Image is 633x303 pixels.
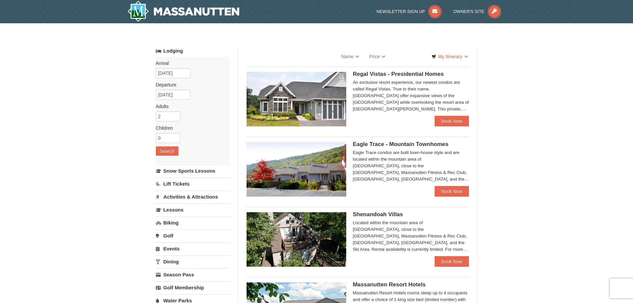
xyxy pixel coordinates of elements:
[247,72,346,126] img: 19218991-1-902409a9.jpg
[376,9,425,14] span: Newsletter Sign Up
[156,217,230,229] a: Biking
[247,142,346,197] img: 19218983-1-9b289e55.jpg
[156,268,230,281] a: Season Pass
[156,146,178,156] button: Search
[353,71,444,77] span: Regal Vistas - Presidential Homes
[453,9,484,14] span: Owner's Site
[427,52,472,62] a: My Itinerary
[353,211,403,218] span: Shenandoah Villas
[353,281,426,288] span: Massanutten Resort Hotels
[127,1,240,22] img: Massanutten Resort Logo
[156,229,230,242] a: Golf
[156,165,230,177] a: Snow Sports Lessons
[376,9,442,14] a: Newsletter Sign Up
[127,1,240,22] a: Massanutten Resort
[156,242,230,255] a: Events
[156,191,230,203] a: Activities & Attractions
[156,204,230,216] a: Lessons
[353,79,469,112] div: An exclusive resort experience, our newest condos are called Regal Vistas. True to their name, [G...
[435,186,469,197] a: Book Now
[156,125,225,131] label: Children
[353,141,449,147] span: Eagle Trace - Mountain Townhomes
[364,50,390,63] a: Price
[156,255,230,268] a: Dining
[435,116,469,126] a: Book Now
[156,81,225,88] label: Departure
[453,9,501,14] a: Owner's Site
[336,50,364,63] a: Name
[435,256,469,267] a: Book Now
[156,281,230,294] a: Golf Membership
[247,212,346,267] img: 19219019-2-e70bf45f.jpg
[353,220,469,253] div: Located within the mountain area of [GEOGRAPHIC_DATA], close to the [GEOGRAPHIC_DATA], Massanutte...
[156,103,225,110] label: Adults
[156,178,230,190] a: Lift Tickets
[156,45,230,57] a: Lodging
[353,149,469,183] div: Eagle Trace condos are built town-house style and are located within the mountain area of [GEOGRA...
[156,60,225,67] label: Arrival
